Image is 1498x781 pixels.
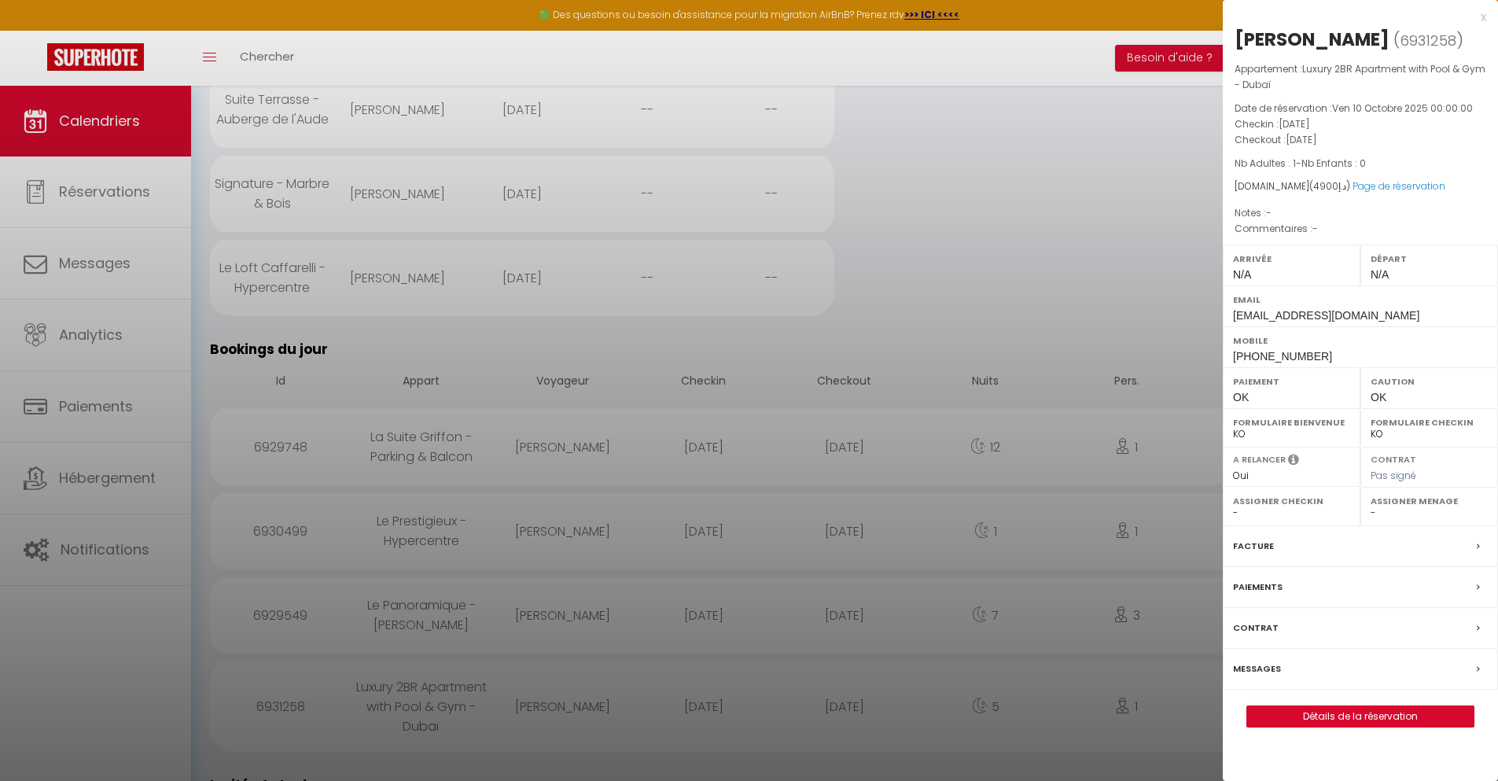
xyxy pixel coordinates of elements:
p: Checkin : [1235,116,1486,132]
span: OK [1371,391,1386,403]
label: Facture [1233,538,1274,554]
p: - [1235,156,1486,171]
div: x [1223,8,1486,27]
label: Contrat [1233,620,1279,636]
p: Date de réservation : [1235,101,1486,116]
label: Paiement [1233,374,1350,389]
span: [DATE] [1286,133,1317,146]
label: Départ [1371,251,1488,267]
span: ( د.إ) [1309,179,1350,193]
p: Notes : [1235,205,1486,221]
i: Sélectionner OUI si vous souhaiter envoyer les séquences de messages post-checkout [1288,453,1299,470]
span: ( ) [1393,29,1463,51]
button: Détails de la réservation [1246,705,1474,728]
span: Ven 10 Octobre 2025 00:00:00 [1332,101,1473,115]
label: Formulaire Checkin [1371,414,1488,430]
label: Caution [1371,374,1488,389]
span: N/A [1233,268,1251,281]
label: Messages [1233,661,1281,677]
div: [DOMAIN_NAME] [1235,179,1486,194]
a: Détails de la réservation [1247,706,1474,727]
a: Page de réservation [1353,179,1445,193]
span: Nb Adultes : 1 [1235,157,1296,170]
span: 6931258 [1400,31,1456,50]
label: Mobile [1233,333,1488,348]
span: [EMAIL_ADDRESS][DOMAIN_NAME] [1233,309,1419,322]
p: Checkout : [1235,132,1486,148]
label: A relancer [1233,453,1286,466]
label: Assigner Checkin [1233,493,1350,509]
span: N/A [1371,268,1389,281]
span: - [1266,206,1272,219]
span: [PHONE_NUMBER] [1233,350,1332,363]
span: [DATE] [1279,117,1310,131]
p: Commentaires : [1235,221,1486,237]
label: Contrat [1371,453,1416,463]
label: Assigner Menage [1371,493,1488,509]
div: [PERSON_NAME] [1235,27,1389,52]
span: Luxury 2BR Apartment with Pool & Gym - Dubaï [1235,62,1485,91]
label: Formulaire Bienvenue [1233,414,1350,430]
p: Appartement : [1235,61,1486,93]
span: 4900 [1313,179,1338,193]
span: Nb Enfants : 0 [1301,157,1366,170]
label: Email [1233,292,1488,308]
label: Arrivée [1233,251,1350,267]
span: Pas signé [1371,469,1416,482]
label: Paiements [1233,579,1283,595]
span: OK [1233,391,1249,403]
span: - [1312,222,1318,235]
